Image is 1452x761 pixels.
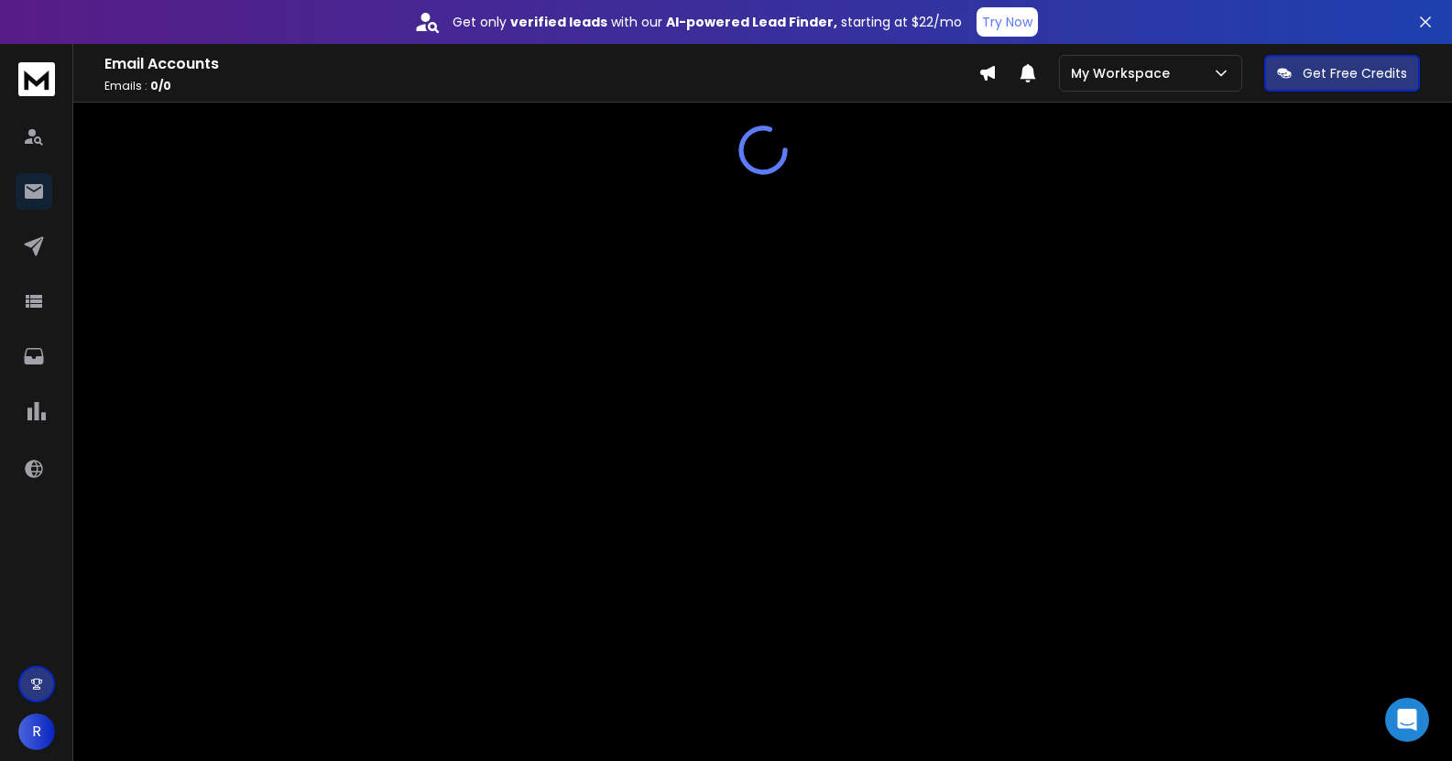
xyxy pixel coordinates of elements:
p: Try Now [982,13,1032,31]
p: Get Free Credits [1303,64,1407,82]
strong: verified leads [510,13,607,31]
h1: Email Accounts [104,53,978,75]
button: Try Now [977,7,1038,37]
p: Emails : [104,79,978,93]
p: My Workspace [1071,64,1177,82]
button: Get Free Credits [1264,55,1420,92]
button: R [18,713,55,750]
strong: AI-powered Lead Finder, [666,13,837,31]
div: Open Intercom Messenger [1385,698,1429,742]
img: logo [18,62,55,96]
p: Get only with our starting at $22/mo [453,13,962,31]
span: 0 / 0 [150,78,171,93]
